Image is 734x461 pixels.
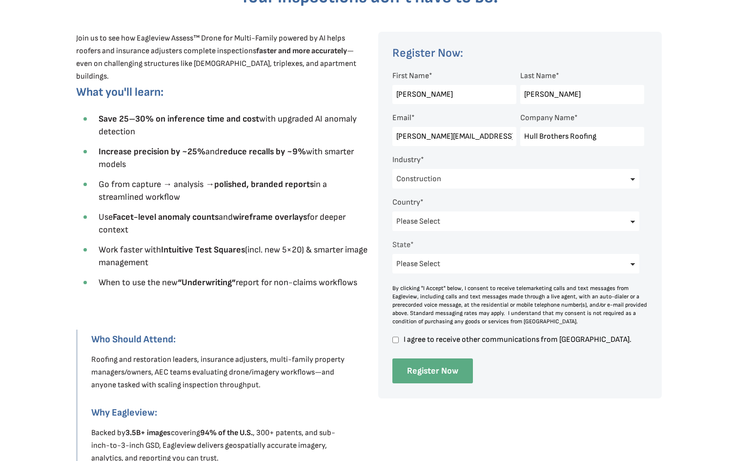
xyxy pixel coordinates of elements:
span: Company Name [520,113,574,123]
strong: Intuitive Test Squares [161,245,245,255]
span: Go from capture → analysis → in a streamlined workflow [99,179,327,202]
span: and with smarter models [99,147,354,169]
strong: 94% of the U.S. [200,428,253,438]
span: Last Name [520,71,556,81]
span: Email [392,113,411,123]
span: I agree to receive other communications from [GEOGRAPHIC_DATA]. [402,335,644,344]
span: First Name [392,71,429,81]
strong: Facet-level anomaly counts [113,212,219,222]
input: Register Now [392,358,473,383]
strong: reduce recalls by ~9% [220,147,306,157]
strong: “Underwriting” [178,277,236,288]
span: with upgraded AI anomaly detection [99,114,357,137]
strong: wireframe overlays [233,212,307,222]
span: Register Now: [392,46,463,60]
strong: Who Should Attend: [91,334,176,345]
strong: faster and more accurately [256,46,347,56]
strong: Why Eagleview: [91,407,157,419]
strong: Increase precision by ~25% [99,147,205,157]
span: Industry [392,155,421,165]
span: When to use the new report for non-claims workflows [99,277,357,288]
strong: polished, branded reports [214,179,314,189]
span: Work faster with (incl. new 5×20) & smarter image management [99,245,367,268]
span: Join us to see how Eagleview Assess™ Drone for Multi-Family powered by AI helps roofers and insur... [76,34,356,81]
div: By clicking "I Accept" below, I consent to receive telemarketing calls and text messages from Eag... [392,284,648,326]
span: Roofing and restoration leaders, insurance adjusters, multi-family property managers/owners, AEC ... [91,355,345,390]
span: State [392,240,410,250]
strong: Save 25–30% on inference time and cost [99,114,259,124]
span: Country [392,198,420,207]
span: Use and for deeper context [99,212,346,235]
span: What you'll learn: [76,85,163,99]
input: I agree to receive other communications from [GEOGRAPHIC_DATA]. [392,335,399,344]
strong: 3.5B+ images [125,428,171,438]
